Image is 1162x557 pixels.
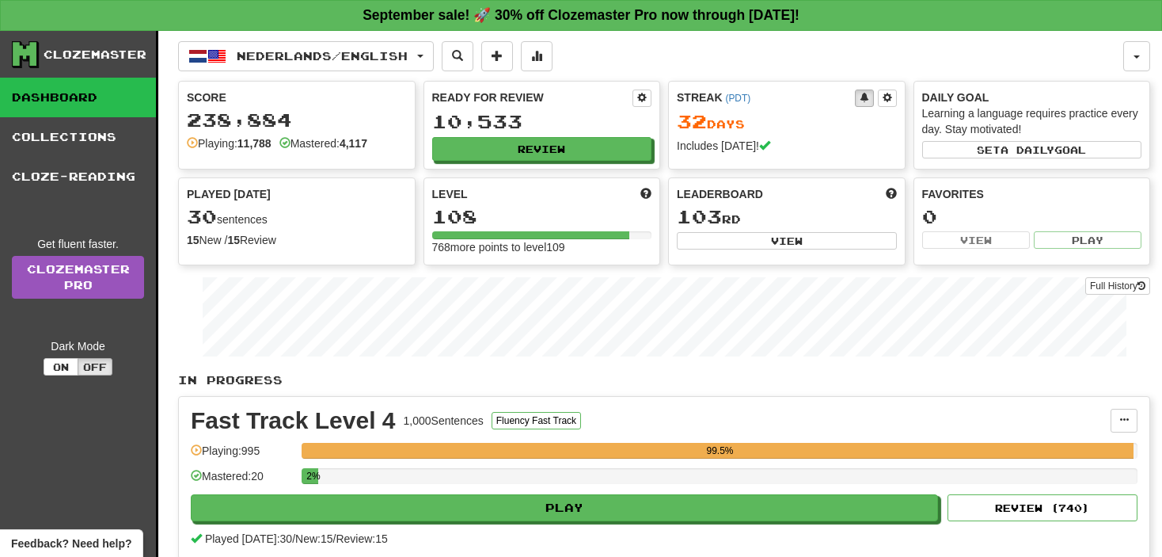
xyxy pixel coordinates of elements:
span: / [292,532,295,545]
div: 768 more points to level 109 [432,239,652,255]
div: Includes [DATE]! [677,138,897,154]
span: 30 [187,205,217,227]
strong: 11,788 [237,137,272,150]
div: Ready for Review [432,90,633,105]
button: Add sentence to collection [481,41,513,71]
strong: September sale! 🚀 30% off Clozemaster Pro now through [DATE]! [363,7,799,23]
div: Learning a language requires practice every day. Stay motivated! [922,105,1142,137]
button: Nederlands/English [178,41,434,71]
div: Day s [677,112,897,132]
button: View [677,232,897,250]
span: 103 [677,205,722,227]
div: Mastered: 20 [191,468,294,494]
strong: 4,117 [340,137,367,150]
button: Fluency Fast Track [492,412,581,429]
div: Playing: [187,135,272,151]
button: Full History [1085,277,1150,295]
div: 99.5% [306,443,1133,459]
div: sentences [187,207,407,227]
span: a daily [1001,144,1054,155]
button: Search sentences [442,41,473,71]
span: This week in points, UTC [886,186,897,202]
div: 2% [306,468,318,484]
div: Streak [677,90,855,105]
p: In Progress [178,372,1150,388]
div: Dark Mode [12,338,144,354]
span: Score more points to level up [640,186,651,202]
div: Favorites [922,186,1142,202]
div: Fast Track Level 4 [191,409,396,433]
span: 32 [677,110,707,132]
button: Review (740) [947,494,1137,521]
span: Open feedback widget [11,536,131,551]
button: View [922,231,1030,249]
button: Off [78,358,112,376]
div: 1,000 Sentences [404,413,484,429]
span: Level [432,186,468,202]
span: / [333,532,336,545]
div: Mastered: [279,135,367,151]
button: Play [191,494,938,521]
div: 108 [432,207,652,227]
strong: 15 [227,234,240,246]
span: Played [DATE]: 30 [205,532,292,545]
span: Nederlands / English [237,49,408,63]
div: 238,884 [187,110,407,130]
div: 0 [922,207,1142,227]
strong: 15 [187,234,199,246]
button: Seta dailygoal [922,141,1142,158]
div: Daily Goal [922,90,1142,105]
button: Review [432,137,652,161]
button: Play [1034,231,1141,249]
span: Review: 15 [336,532,387,545]
div: New / Review [187,232,407,248]
button: More stats [521,41,553,71]
div: Clozemaster [44,47,146,63]
a: ClozemasterPro [12,256,144,299]
div: rd [677,207,897,227]
button: On [44,358,78,376]
div: Get fluent faster. [12,236,144,252]
span: Played [DATE] [187,186,271,202]
a: (PDT) [725,93,750,104]
span: New: 15 [295,532,332,545]
span: Leaderboard [677,186,763,202]
div: Score [187,90,407,105]
div: 10,533 [432,112,652,132]
div: Playing: 995 [191,443,294,469]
